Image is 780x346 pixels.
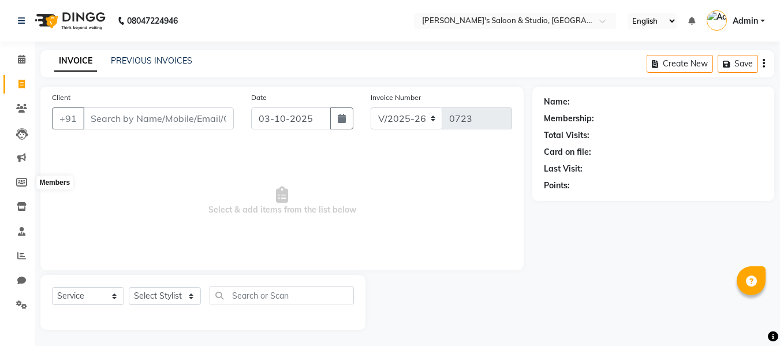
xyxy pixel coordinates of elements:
div: Card on file: [544,146,591,158]
button: Save [718,55,758,73]
label: Date [251,92,267,103]
b: 08047224946 [127,5,178,37]
button: Create New [647,55,713,73]
div: Membership: [544,113,594,125]
label: Client [52,92,70,103]
img: logo [29,5,109,37]
div: Name: [544,96,570,108]
span: Admin [733,15,758,27]
img: Admin [707,10,727,31]
input: Search or Scan [210,287,354,304]
a: PREVIOUS INVOICES [111,55,192,66]
input: Search by Name/Mobile/Email/Code [83,107,234,129]
div: Total Visits: [544,129,589,142]
span: Select & add items from the list below [52,143,512,259]
div: Members [36,176,73,189]
iframe: chat widget [732,300,768,334]
button: +91 [52,107,84,129]
label: Invoice Number [371,92,421,103]
div: Last Visit: [544,163,583,175]
div: Points: [544,180,570,192]
a: INVOICE [54,51,97,72]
